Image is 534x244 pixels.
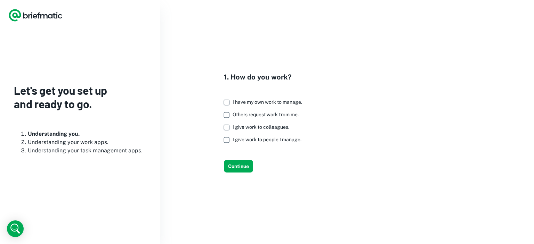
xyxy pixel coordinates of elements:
[233,124,289,130] span: I give work to colleagues.
[28,138,146,146] li: Understanding your work apps.
[224,72,308,82] h4: 1. How do you work?
[28,131,80,137] b: Understanding you.
[14,84,146,110] h3: Let's get you set up and ready to go.
[233,137,301,142] span: I give work to people I manage.
[233,112,299,117] span: Others request work from me.
[224,160,253,173] button: Continue
[28,146,146,155] li: Understanding your task management apps.
[8,8,63,22] a: Logo
[233,99,302,105] span: I have my own work to manage.
[7,220,24,237] div: Open Intercom Messenger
